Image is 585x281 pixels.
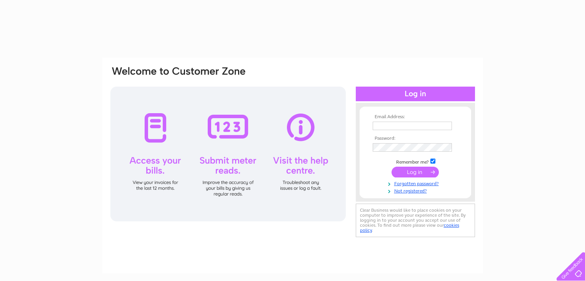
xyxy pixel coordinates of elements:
a: cookies policy [360,222,459,233]
a: Not registered? [373,187,460,194]
th: Password: [371,136,460,141]
a: Forgotten password? [373,179,460,187]
input: Submit [392,167,439,177]
div: Clear Business would like to place cookies on your computer to improve your experience of the sit... [356,204,475,237]
th: Email Address: [371,114,460,120]
td: Remember me? [371,157,460,165]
